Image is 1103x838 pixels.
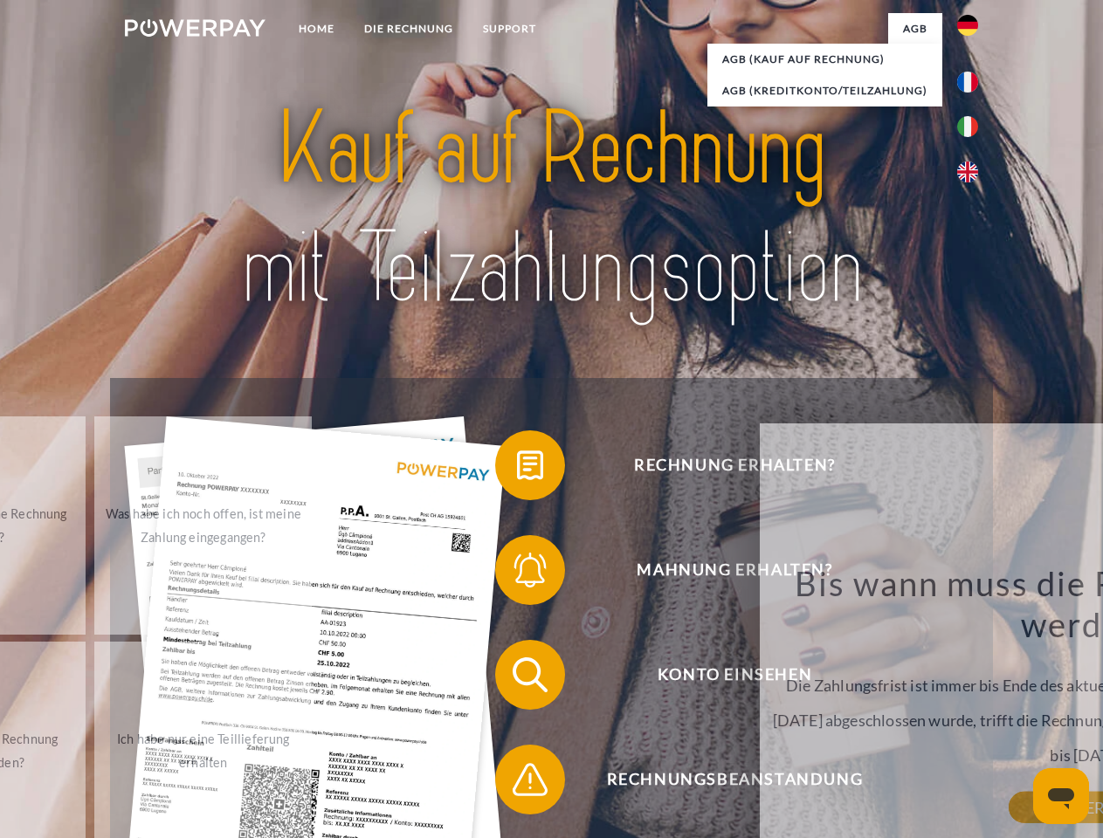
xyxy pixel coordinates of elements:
a: Home [284,13,349,45]
button: Konto einsehen [495,640,949,710]
img: logo-powerpay-white.svg [125,19,265,37]
img: fr [957,72,978,93]
div: Was habe ich noch offen, ist meine Zahlung eingegangen? [105,502,301,549]
a: AGB (Kauf auf Rechnung) [707,44,942,75]
img: qb_warning.svg [508,758,552,801]
img: it [957,116,978,137]
img: en [957,161,978,182]
img: title-powerpay_de.svg [167,84,936,334]
button: Rechnungsbeanstandung [495,745,949,814]
a: SUPPORT [468,13,551,45]
a: agb [888,13,942,45]
img: qb_search.svg [508,653,552,697]
div: Ich habe nur eine Teillieferung erhalten [105,727,301,774]
a: DIE RECHNUNG [349,13,468,45]
iframe: Schaltfläche zum Öffnen des Messaging-Fensters [1033,768,1089,824]
img: de [957,15,978,36]
a: Was habe ich noch offen, ist meine Zahlung eingegangen? [94,416,312,635]
a: AGB (Kreditkonto/Teilzahlung) [707,75,942,106]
